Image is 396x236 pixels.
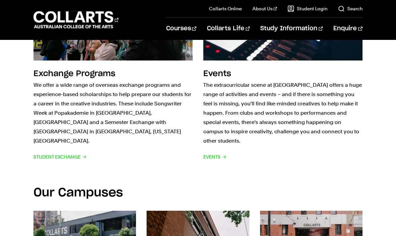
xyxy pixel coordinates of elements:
[33,10,118,29] div: Go to homepage
[33,185,362,200] h2: Our Campuses
[338,5,363,12] a: Search
[203,152,227,162] span: Events
[252,5,277,12] a: About Us
[203,80,363,146] p: The extracurricular scene at [GEOGRAPHIC_DATA] offers a huge range of activities and events – and...
[203,70,231,78] h2: Events
[33,152,87,162] span: Student Exchange
[207,18,250,40] a: Collarts Life
[260,18,323,40] a: Study Information
[288,5,327,12] a: Student Login
[166,18,196,40] a: Courses
[333,18,362,40] a: Enquire
[33,70,115,78] h2: Exchange Programs
[209,5,242,12] a: Collarts Online
[33,80,193,146] p: We offer a wide range of overseas exchange programs and experience-based scholarships to help pre...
